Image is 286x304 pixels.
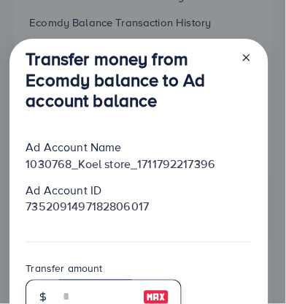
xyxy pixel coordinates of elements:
[14,156,263,172] div: 1030768_Koel store_1711792217396
[14,199,263,216] div: 7352091497182806017
[14,182,263,199] div: Ad Account ID
[224,238,275,293] iframe: Chat
[26,48,228,111] h3: Transfer money from Ecomdy balance to Ad account balance
[26,262,102,276] label: Transfer amount
[14,139,263,156] div: Ad Account Name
